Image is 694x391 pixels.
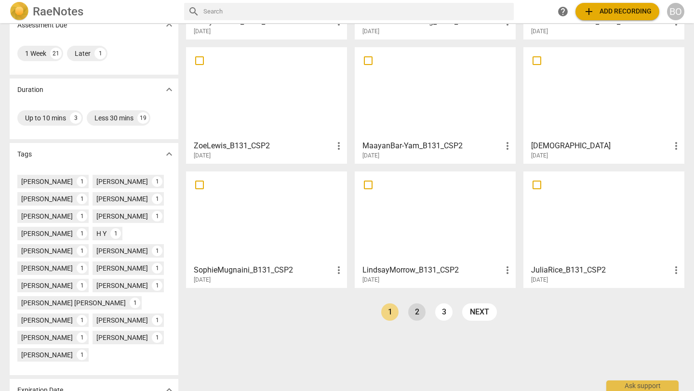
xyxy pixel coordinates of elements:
div: [PERSON_NAME] [96,281,148,290]
div: 1 [152,176,162,187]
h3: KristenHassler_B131_CSP2 [531,140,670,152]
p: Assessment Due [17,20,67,30]
a: next [462,303,497,321]
div: [PERSON_NAME] [21,211,73,221]
a: SophieMugnaini_B131_CSP2[DATE] [189,175,344,284]
div: 19 [137,112,149,124]
span: [DATE] [531,276,548,284]
div: 1 [77,228,87,239]
div: [PERSON_NAME] [21,333,73,342]
div: H Y [96,229,107,238]
p: Tags [17,149,32,159]
p: Duration [17,85,43,95]
span: [DATE] [362,152,379,160]
div: [PERSON_NAME] [21,263,73,273]
a: ZoeLewis_B131_CSP2[DATE] [189,51,344,159]
button: Upload [575,3,659,20]
div: 1 [152,280,162,291]
div: 1 [77,350,87,360]
div: 1 [77,211,87,222]
div: 1 [77,246,87,256]
button: Show more [162,18,176,32]
div: [PERSON_NAME] [96,333,148,342]
div: [PERSON_NAME] [96,194,148,204]
div: [PERSON_NAME] [21,194,73,204]
a: MaayanBar-Yam_B131_CSP2[DATE] [358,51,512,159]
div: 1 Week [25,49,46,58]
button: Show more [162,82,176,97]
div: 1 [77,176,87,187]
div: 3 [70,112,81,124]
span: more_vert [333,140,345,152]
div: 1 [77,315,87,326]
div: 1 [77,280,87,291]
span: expand_more [163,19,175,31]
div: Up to 10 mins [25,113,66,123]
div: [PERSON_NAME] [96,177,148,186]
h3: JuliaRice_B131_CSP2 [531,264,670,276]
h2: RaeNotes [33,5,83,18]
a: LogoRaeNotes [10,2,176,21]
h3: LindsayMorrow_B131_CSP2 [362,264,502,276]
div: 1 [152,332,162,343]
h3: SophieMugnaini_B131_CSP2 [194,264,333,276]
div: 1 [152,211,162,222]
div: [PERSON_NAME] [96,315,148,325]
span: [DATE] [531,27,548,36]
div: [PERSON_NAME] [21,246,73,256]
div: [PERSON_NAME] [21,281,73,290]
div: Less 30 mins [94,113,133,123]
button: BO [667,3,684,20]
span: more_vert [502,264,513,276]
span: [DATE] [194,152,211,160]
span: [DATE] [362,276,379,284]
div: [PERSON_NAME] [21,315,73,325]
input: Search [203,4,510,19]
div: 1 [152,263,162,274]
span: more_vert [502,140,513,152]
div: 1 [130,298,140,308]
div: [PERSON_NAME] [PERSON_NAME] [21,298,126,308]
div: Later [75,49,91,58]
a: JuliaRice_B131_CSP2[DATE] [527,175,681,284]
a: LindsayMorrow_B131_CSP2[DATE] [358,175,512,284]
div: [PERSON_NAME] [21,177,73,186]
h3: ZoeLewis_B131_CSP2 [194,140,333,152]
a: Page 1 is your current page [381,303,399,321]
span: expand_more [163,84,175,95]
div: [PERSON_NAME] [21,350,73,360]
a: [DEMOGRAPHIC_DATA][DATE] [527,51,681,159]
span: [DATE] [194,27,211,36]
a: Page 2 [408,303,426,321]
span: [DATE] [194,276,211,284]
span: Add recording [583,6,652,17]
div: 1 [152,194,162,204]
span: add [583,6,595,17]
span: more_vert [333,264,345,276]
span: more_vert [670,264,682,276]
div: [PERSON_NAME] [96,246,148,256]
img: Logo [10,2,29,21]
div: 21 [50,48,62,59]
span: [DATE] [531,152,548,160]
a: Page 3 [435,303,453,321]
span: expand_more [163,148,175,160]
div: 1 [77,263,87,274]
div: [PERSON_NAME] [96,211,148,221]
div: Ask support [606,380,679,391]
div: [PERSON_NAME] [96,263,148,273]
div: 1 [77,332,87,343]
div: 1 [152,315,162,326]
div: 1 [77,194,87,204]
span: [DATE] [362,27,379,36]
a: Help [554,3,572,20]
div: 1 [110,228,121,239]
span: help [557,6,569,17]
div: 1 [152,246,162,256]
div: [PERSON_NAME] [21,229,73,238]
span: search [188,6,200,17]
div: 1 [94,48,106,59]
h3: MaayanBar-Yam_B131_CSP2 [362,140,502,152]
span: more_vert [670,140,682,152]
